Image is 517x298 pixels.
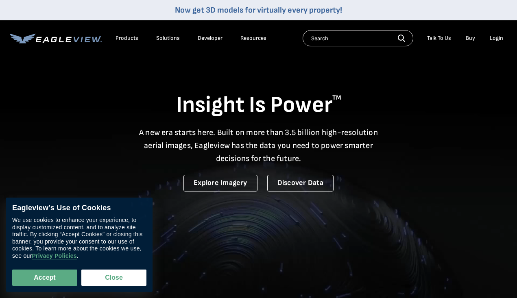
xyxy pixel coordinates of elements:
[490,35,503,42] div: Login
[116,35,138,42] div: Products
[134,126,383,165] p: A new era starts here. Built on more than 3.5 billion high-resolution aerial images, Eagleview ha...
[267,175,334,191] a: Discover Data
[32,252,76,259] a: Privacy Policies
[12,204,146,213] div: Eagleview’s Use of Cookies
[332,94,341,102] sup: TM
[240,35,266,42] div: Resources
[198,35,223,42] a: Developer
[303,30,413,46] input: Search
[10,91,507,120] h1: Insight Is Power
[81,270,146,286] button: Close
[175,5,342,15] a: Now get 3D models for virtually every property!
[466,35,475,42] a: Buy
[183,175,257,191] a: Explore Imagery
[427,35,451,42] div: Talk To Us
[12,270,77,286] button: Accept
[156,35,180,42] div: Solutions
[12,217,146,259] div: We use cookies to enhance your experience, to display customized content, and to analyze site tra...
